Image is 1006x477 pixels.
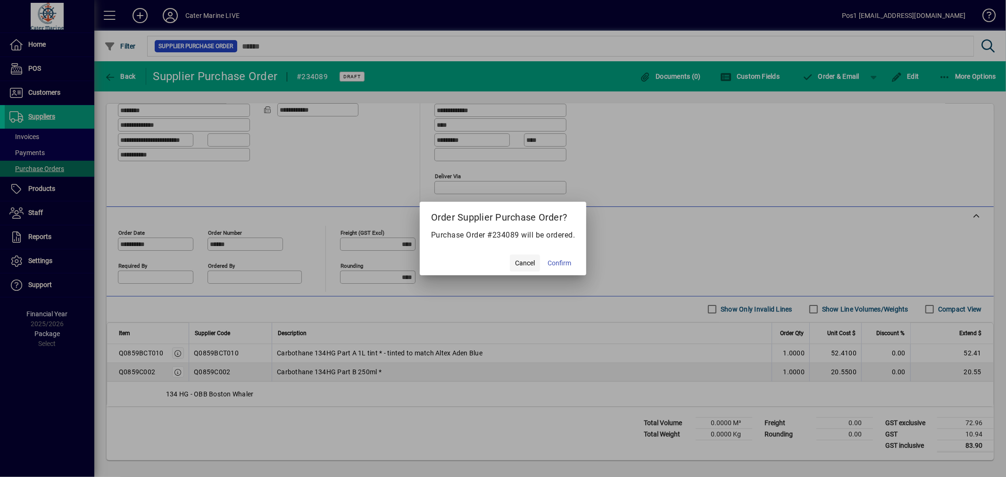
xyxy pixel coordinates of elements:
[510,255,540,271] button: Cancel
[548,258,571,268] span: Confirm
[431,230,575,241] p: Purchase Order #234089 will be ordered.
[420,202,587,229] h2: Order Supplier Purchase Order?
[544,255,575,271] button: Confirm
[515,258,535,268] span: Cancel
